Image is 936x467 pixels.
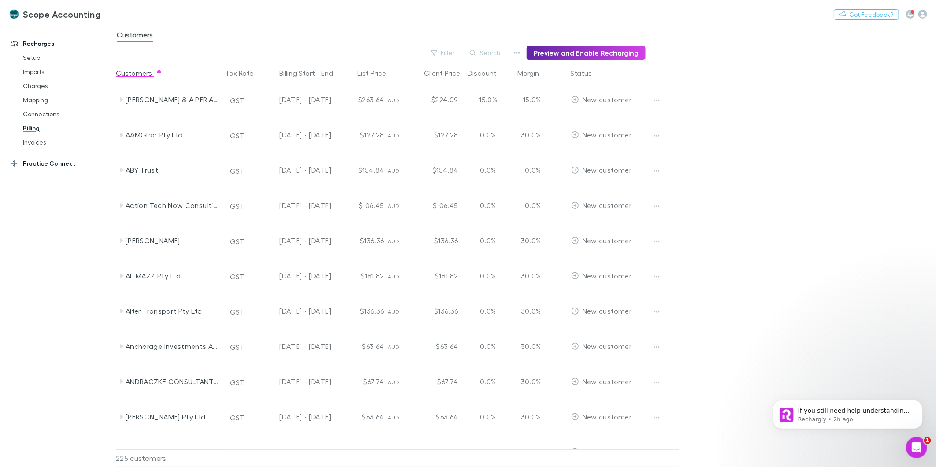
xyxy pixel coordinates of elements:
[116,152,683,188] div: ABY TrustGST[DATE] - [DATE]$154.84AUD$154.840.0%0.0%EditNew customer
[126,82,219,117] div: [PERSON_NAME] & A PERIANAICKENPALAYAM
[226,270,249,284] button: GST
[126,258,219,293] div: AL MAZZ Pty Ltd
[335,188,388,223] div: $106.45
[226,446,249,460] button: GST
[518,271,541,281] p: 30.0%
[4,4,106,25] a: Scope Accounting
[226,93,249,107] button: GST
[518,447,541,457] p: 0.0%
[14,65,122,79] a: Imports
[116,188,683,223] div: Action Tech Now Consulting Pty LimitedGST[DATE] - [DATE]$106.45AUD$106.450.0%0.0%EditNew customer
[583,236,631,245] span: New customer
[116,293,683,329] div: Alter Transport Pty LtdGST[DATE] - [DATE]$136.36AUD$136.360.0%30.0%EditNew customer
[583,448,631,456] span: New customer
[335,258,388,293] div: $181.82
[409,329,462,364] div: $63.64
[126,293,219,329] div: Alter Transport Pty Ltd
[388,132,400,139] span: AUD
[14,79,122,93] a: Charges
[226,164,249,178] button: GST
[462,258,515,293] div: 0.0%
[518,130,541,140] p: 30.0%
[126,223,219,258] div: [PERSON_NAME]
[226,199,249,213] button: GST
[14,107,122,121] a: Connections
[259,293,331,329] div: [DATE] - [DATE]
[518,306,541,316] p: 30.0%
[409,223,462,258] div: $136.36
[518,376,541,387] p: 30.0%
[409,188,462,223] div: $106.45
[462,152,515,188] div: 0.0%
[760,382,936,443] iframe: Intercom notifications message
[116,329,683,364] div: Anchorage Investments Australia Pty LtdGST[DATE] - [DATE]$63.64AUD$63.640.0%30.0%EditNew customer
[518,200,541,211] p: 0.0%
[462,188,515,223] div: 0.0%
[462,82,515,117] div: 15.0%
[116,82,683,117] div: [PERSON_NAME] & A PERIANAICKENPALAYAMGST[DATE] - [DATE]$263.64AUD$224.0915.0%15.0%EditNew customer
[583,166,631,174] span: New customer
[23,9,100,19] h3: Scope Accounting
[259,399,331,434] div: [DATE] - [DATE]
[14,93,122,107] a: Mapping
[518,411,541,422] p: 30.0%
[388,167,400,174] span: AUD
[462,399,515,434] div: 0.0%
[226,340,249,354] button: GST
[225,64,264,82] button: Tax Rate
[357,64,397,82] button: List Price
[518,165,541,175] p: 0.0%
[388,238,400,245] span: AUD
[424,64,471,82] button: Client Price
[259,117,331,152] div: [DATE] - [DATE]
[335,82,388,117] div: $263.64
[388,308,400,315] span: AUD
[279,64,344,82] button: Billing Start - End
[226,305,249,319] button: GST
[462,329,515,364] div: 0.0%
[388,379,400,385] span: AUD
[462,117,515,152] div: 0.0%
[583,130,631,139] span: New customer
[583,412,631,421] span: New customer
[388,273,400,280] span: AUD
[518,341,541,352] p: 30.0%
[126,152,219,188] div: ABY Trust
[116,223,683,258] div: [PERSON_NAME]GST[DATE] - [DATE]$136.36AUD$136.360.0%30.0%EditNew customer
[226,234,249,248] button: GST
[518,94,541,105] p: 15.0%
[14,51,122,65] a: Setup
[116,258,683,293] div: AL MAZZ Pty LtdGST[DATE] - [DATE]$181.82AUD$181.820.0%30.0%EditNew customer
[335,152,388,188] div: $154.84
[468,64,507,82] button: Discount
[427,48,460,58] button: Filter
[335,223,388,258] div: $136.36
[126,117,219,152] div: AAMGlad Pty Ltd
[409,82,462,117] div: $224.09
[116,117,683,152] div: AAMGlad Pty LtdGST[DATE] - [DATE]$127.28AUD$127.280.0%30.0%EditNew customer
[906,437,927,458] iframe: Intercom live chat
[2,37,122,51] a: Recharges
[465,48,505,58] button: Search
[116,449,222,467] div: 225 customers
[14,135,122,149] a: Invoices
[259,82,331,117] div: [DATE] - [DATE]
[2,156,122,170] a: Practice Connect
[126,329,219,364] div: Anchorage Investments Australia Pty Ltd
[226,375,249,389] button: GST
[259,258,331,293] div: [DATE] - [DATE]
[409,364,462,399] div: $67.74
[116,64,163,82] button: Customers
[517,64,550,82] div: Margin
[583,377,631,385] span: New customer
[462,223,515,258] div: 0.0%
[388,414,400,421] span: AUD
[116,364,683,399] div: ANDRACZKE CONSULTANTS PTY LTDGST[DATE] - [DATE]$67.74AUD$67.740.0%30.0%EditNew customer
